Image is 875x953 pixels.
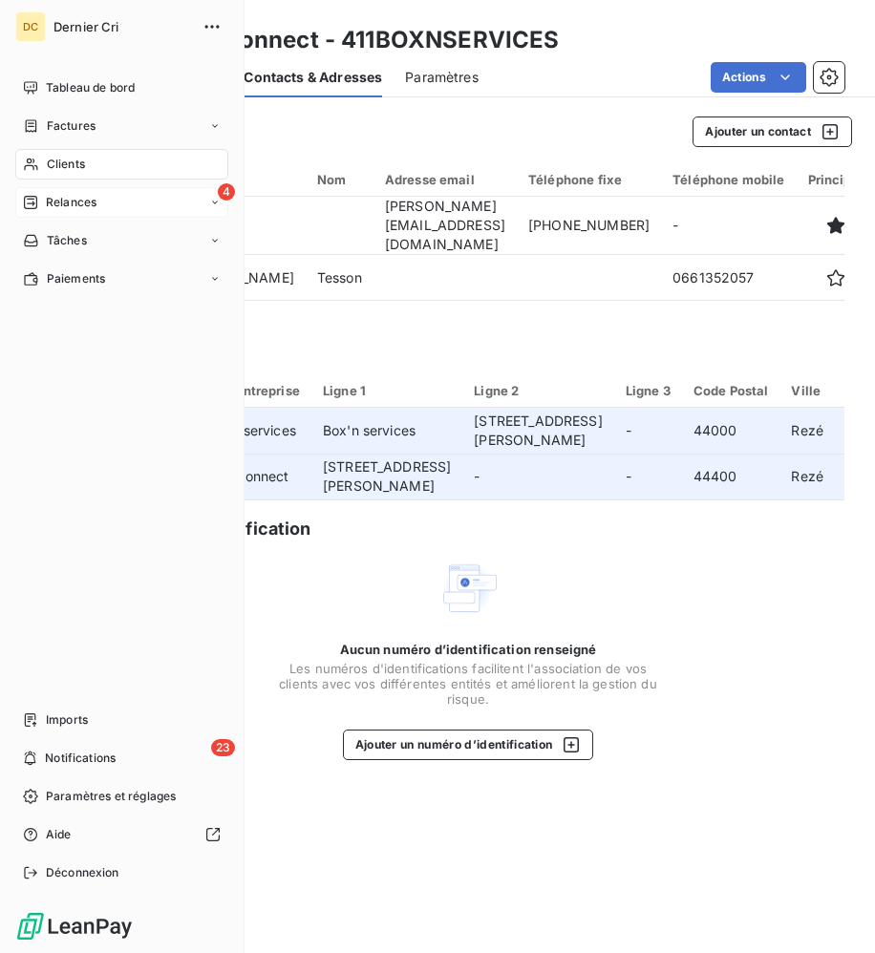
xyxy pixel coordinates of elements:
[661,255,796,301] td: 0661352057
[192,454,311,499] td: BNS Connect
[46,864,119,881] span: Déconnexion
[311,408,462,454] td: Box'n services
[203,383,300,398] div: Nom entreprise
[672,172,784,187] div: Téléphone mobile
[15,73,228,103] a: Tableau de bord
[711,62,806,93] button: Actions
[682,454,780,499] td: 44400
[15,187,228,218] a: 4Relances
[810,888,856,934] iframe: Intercom live chat
[15,111,228,141] a: Factures
[15,911,134,942] img: Logo LeanPay
[46,826,72,843] span: Aide
[311,454,462,499] td: [STREET_ADDRESS][PERSON_NAME]
[661,197,796,255] td: -
[15,819,228,850] a: Aide
[47,270,105,287] span: Paiements
[244,68,382,87] span: Contacts & Adresses
[343,730,594,760] button: Ajouter un numéro d’identification
[218,183,235,201] span: 4
[317,172,362,187] div: Nom
[45,750,116,767] span: Notifications
[462,408,613,454] td: [STREET_ADDRESS][PERSON_NAME]
[373,197,517,255] td: [PERSON_NAME][EMAIL_ADDRESS][DOMAIN_NAME]
[306,255,373,301] td: Tesson
[15,11,46,42] div: DC
[682,408,780,454] td: 44000
[15,149,228,180] a: Clients
[517,197,661,255] td: [PHONE_NUMBER]
[779,454,835,499] td: Rezé
[211,739,235,756] span: 23
[15,264,228,294] a: Paiements
[47,232,87,249] span: Tâches
[192,408,311,454] td: Box'n services
[277,661,659,707] span: Les numéros d'identifications facilitent l'association de vos clients avec vos différentes entité...
[694,383,769,398] div: Code Postal
[46,194,96,211] span: Relances
[437,558,499,619] img: Empty state
[614,454,682,499] td: -
[340,642,597,657] span: Aucun numéro d’identification renseigné
[53,19,191,34] span: Dernier Cri
[15,225,228,256] a: Tâches
[47,156,85,173] span: Clients
[15,705,228,735] a: Imports
[614,408,682,454] td: -
[791,383,823,398] div: Ville
[693,116,852,147] button: Ajouter un contact
[168,23,559,57] h3: BNS Connect - 411BOXNSERVICES
[528,172,650,187] div: Téléphone fixe
[385,172,505,187] div: Adresse email
[462,454,613,499] td: -
[405,68,479,87] span: Paramètres
[808,172,864,187] div: Principal
[474,383,602,398] div: Ligne 2
[47,117,96,135] span: Factures
[46,788,176,805] span: Paramètres et réglages
[779,408,835,454] td: Rezé
[46,711,88,729] span: Imports
[46,79,135,96] span: Tableau de bord
[15,781,228,812] a: Paramètres et réglages
[323,383,451,398] div: Ligne 1
[626,383,671,398] div: Ligne 3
